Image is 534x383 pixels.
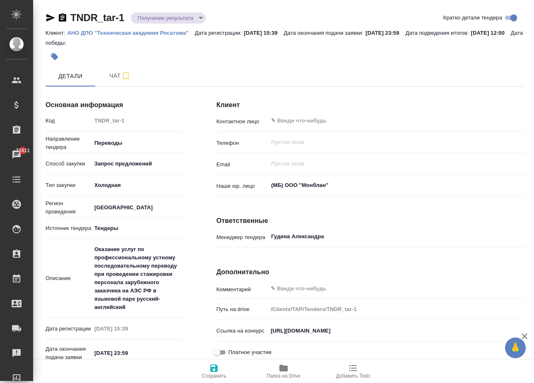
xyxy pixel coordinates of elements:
[67,29,195,36] a: АНО ДПО "Техническая академия Росатома"
[284,30,366,36] p: Дата окончания подачи заявки:
[67,30,195,36] p: АНО ДПО "Техническая академия Росатома"
[216,305,268,314] p: Путь на drive
[520,184,522,186] button: Open
[508,339,522,357] span: 🙏
[195,30,244,36] p: Дата регистрации:
[46,345,91,361] p: Дата окончания подачи заявки
[46,160,91,168] p: Способ закупки
[216,160,268,169] p: Email
[216,182,268,190] p: Наше юр. лицо
[216,327,268,335] p: Ссылка на конкурс
[121,71,131,81] svg: Подписаться
[216,267,525,277] h4: Дополнительно
[91,136,183,150] div: Переводы
[91,347,164,359] input: ✎ Введи что-нибудь
[216,216,525,226] h4: Ответственные
[46,224,91,232] p: Источник тендера
[216,139,268,147] p: Телефон
[270,116,495,126] input: ✎ Введи что-нибудь
[244,30,284,36] p: [DATE] 15:39
[505,338,526,358] button: 🙏
[91,157,183,171] div: Запрос предложений
[135,14,196,22] button: Получение результата
[471,30,511,36] p: [DATE] 12:00
[46,181,91,189] p: Тип закупки
[520,120,522,122] button: Open
[216,285,268,294] p: Комментарий
[268,325,525,337] input: ✎ Введи что-нибудь
[131,12,206,24] div: Получение результата
[46,274,91,282] p: Описание
[91,115,183,127] input: Пустое поле
[268,303,525,315] input: Пустое поле
[58,13,67,23] button: Скопировать ссылку
[216,117,268,126] p: Контактное лицо
[46,48,64,66] button: Добавить тэг
[267,373,301,379] span: Папка на Drive
[70,12,124,23] a: TNDR_tar-1
[229,348,272,357] span: Платное участие
[443,14,502,22] span: Кратко детали тендера
[91,242,183,314] textarea: Оказание услуг по профессиональному устному последовательному переводу при проведении стажировки ...
[179,360,249,383] button: Сохранить
[100,71,140,81] span: Чат
[46,13,55,23] button: Скопировать ссылку для ЯМессенджера
[270,159,505,169] input: Пустое поле
[249,360,318,383] button: Папка на Drive
[51,71,90,81] span: Детали
[46,117,91,125] p: Код
[91,178,183,192] div: Холодная
[11,146,35,155] span: 23411
[520,236,522,237] button: Open
[318,360,388,383] button: Добавить Todo
[366,30,406,36] p: [DATE] 23:59
[202,373,226,379] span: Сохранить
[336,373,370,379] span: Добавить Todo
[46,135,91,151] p: Направление тендера
[270,137,505,147] input: Пустое поле
[216,233,268,242] p: Менеджер тендера
[46,30,67,36] p: Клиент:
[2,144,31,165] a: 23411
[91,323,164,335] input: Пустое поле
[406,30,471,36] p: Дата подведения итогов:
[46,325,91,333] p: Дата регистрации
[216,100,525,110] h4: Клиент
[46,199,91,216] p: Регион проведения
[91,201,183,215] div: [GEOGRAPHIC_DATA]
[46,100,183,110] h4: Основная информация
[91,221,183,235] div: [GEOGRAPHIC_DATA]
